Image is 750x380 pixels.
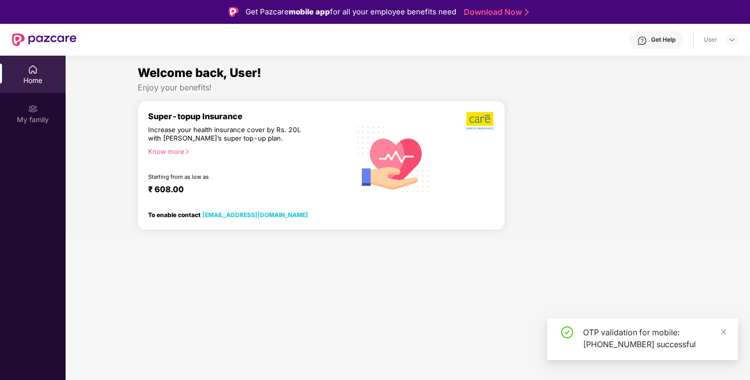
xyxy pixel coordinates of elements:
[246,6,456,18] div: Get Pazcare for all your employee benefits need
[148,126,307,143] div: Increase your health insurance cover by Rs. 20L with [PERSON_NAME]’s super top-up plan.
[28,104,38,114] img: svg+xml;base64,PHN2ZyB3aWR0aD0iMjAiIGhlaWdodD0iMjAiIHZpZXdCb3g9IjAgMCAyMCAyMCIgZmlsbD0ibm9uZSIgeG...
[583,326,726,350] div: OTP validation for mobile: [PHONE_NUMBER] successful
[464,7,526,17] a: Download Now
[138,66,261,80] span: Welcome back, User!
[466,111,495,130] img: b5dec4f62d2307b9de63beb79f102df3.png
[728,36,736,44] img: svg+xml;base64,PHN2ZyBpZD0iRHJvcGRvd24tMzJ4MzIiIHhtbG5zPSJodHRwOi8vd3d3LnczLm9yZy8yMDAwL3N2ZyIgd2...
[525,7,529,17] img: Stroke
[651,36,675,44] div: Get Help
[28,65,38,75] img: svg+xml;base64,PHN2ZyBpZD0iSG9tZSIgeG1sbnM9Imh0dHA6Ly93d3cudzMub3JnLzIwMDAvc3ZnIiB3aWR0aD0iMjAiIG...
[350,115,436,203] img: svg+xml;base64,PHN2ZyB4bWxucz0iaHR0cDovL3d3dy53My5vcmcvMjAwMC9zdmciIHhtbG5zOnhsaW5rPSJodHRwOi8vd3...
[704,36,717,44] div: User
[720,328,727,335] span: close
[289,7,330,16] strong: mobile app
[148,148,344,154] div: Know more
[637,36,647,46] img: svg+xml;base64,PHN2ZyBpZD0iSGVscC0zMngzMiIgeG1sbnM9Imh0dHA6Ly93d3cudzMub3JnLzIwMDAvc3ZnIiB3aWR0aD...
[148,184,340,196] div: ₹ 608.00
[561,326,573,338] span: check-circle
[148,173,308,180] div: Starting from as low as
[148,211,308,218] div: To enable contact
[148,111,350,121] div: Super-topup Insurance
[229,7,239,17] img: Logo
[202,211,308,219] a: [EMAIL_ADDRESS][DOMAIN_NAME]
[12,33,77,46] img: New Pazcare Logo
[138,82,678,93] div: Enjoy your benefits!
[184,149,190,154] span: right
